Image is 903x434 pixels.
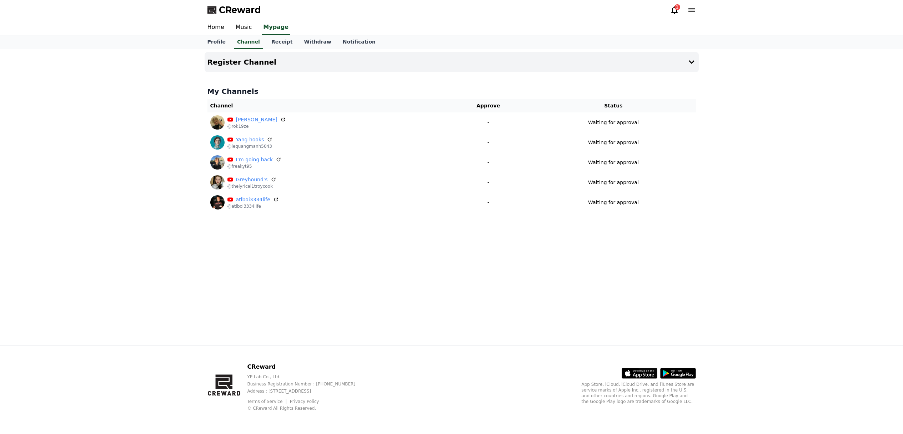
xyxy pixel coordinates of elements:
[236,196,270,203] a: atlboi3334life
[588,199,639,206] p: Waiting for approval
[210,155,225,170] img: I’m going back
[227,123,286,129] p: @rok19ze
[588,119,639,126] p: Waiting for approval
[448,119,528,126] p: -
[446,99,531,112] th: Approve
[207,86,696,96] h4: My Channels
[448,199,528,206] p: -
[227,163,282,169] p: @freakyt95
[247,405,367,411] p: © CReward All Rights Reserved.
[588,179,639,186] p: Waiting for approval
[207,99,446,112] th: Channel
[210,175,225,190] img: Greyhound’s
[236,176,268,183] a: Greyhound’s
[674,4,680,10] div: 1
[227,183,276,189] p: @thelyrical1troycook
[236,136,264,143] a: Yang hooks
[234,35,263,49] a: Channel
[448,159,528,166] p: -
[247,374,367,380] p: YP Lab Co., Ltd.
[227,143,273,149] p: @lequangmanh5043
[227,203,279,209] p: @atlboi3334life
[207,4,261,16] a: CReward
[210,135,225,150] img: Yang hooks
[247,399,288,404] a: Terms of Service
[298,35,337,49] a: Withdraw
[230,20,258,35] a: Music
[290,399,319,404] a: Privacy Policy
[531,99,696,112] th: Status
[582,382,696,404] p: App Store, iCloud, iCloud Drive, and iTunes Store are service marks of Apple Inc., registered in ...
[448,179,528,186] p: -
[266,35,299,49] a: Receipt
[247,381,367,387] p: Business Registration Number : [PHONE_NUMBER]
[337,35,381,49] a: Notification
[236,116,277,123] a: [PERSON_NAME]
[588,159,639,166] p: Waiting for approval
[202,20,230,35] a: Home
[202,35,231,49] a: Profile
[207,58,276,66] h4: Register Channel
[219,4,261,16] span: CReward
[448,139,528,146] p: -
[588,139,639,146] p: Waiting for approval
[262,20,290,35] a: Mypage
[236,156,273,163] a: I’m going back
[210,115,225,130] img: Blake Hull
[247,388,367,394] p: Address : [STREET_ADDRESS]
[670,6,679,14] a: 1
[247,363,367,371] p: CReward
[205,52,699,72] button: Register Channel
[210,195,225,210] img: atlboi3334life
